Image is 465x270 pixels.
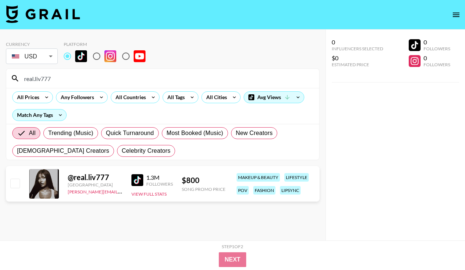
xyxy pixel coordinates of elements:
[64,41,151,47] div: Platform
[111,92,147,103] div: All Countries
[284,173,309,182] div: lifestyle
[202,92,228,103] div: All Cities
[6,5,80,23] img: Grail Talent
[424,62,450,67] div: Followers
[332,54,383,62] div: $0
[13,92,41,103] div: All Prices
[68,188,177,195] a: [PERSON_NAME][EMAIL_ADDRESS][DOMAIN_NAME]
[7,50,56,63] div: USD
[163,92,186,103] div: All Tags
[219,252,247,267] button: Next
[237,186,249,195] div: pov
[253,186,275,195] div: fashion
[332,46,383,51] div: Influencers Selected
[449,7,464,22] button: open drawer
[29,129,36,138] span: All
[280,186,301,195] div: lipsync
[424,38,450,46] div: 0
[131,174,143,186] img: TikTok
[424,46,450,51] div: Followers
[17,146,109,155] span: [DEMOGRAPHIC_DATA] Creators
[182,186,225,192] div: Song Promo Price
[244,92,304,103] div: Avg Views
[122,146,171,155] span: Celebrity Creators
[146,174,173,181] div: 1.3M
[167,129,223,138] span: Most Booked (Music)
[75,50,87,62] img: TikTok
[106,129,154,138] span: Quick Turnaround
[48,129,93,138] span: Trending (Music)
[134,50,145,62] img: YouTube
[131,191,167,197] button: View Full Stats
[104,50,116,62] img: Instagram
[332,38,383,46] div: 0
[332,62,383,67] div: Estimated Price
[68,173,123,182] div: @ real.liv777
[13,109,66,121] div: Match Any Tags
[424,54,450,62] div: 0
[20,72,315,84] input: Search by User Name
[68,182,123,188] div: [GEOGRAPHIC_DATA]
[146,181,173,187] div: Followers
[6,41,58,47] div: Currency
[236,129,273,138] span: New Creators
[56,92,96,103] div: Any Followers
[182,176,225,185] div: $ 800
[237,173,280,182] div: makeup & beauty
[222,244,243,249] div: Step 1 of 2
